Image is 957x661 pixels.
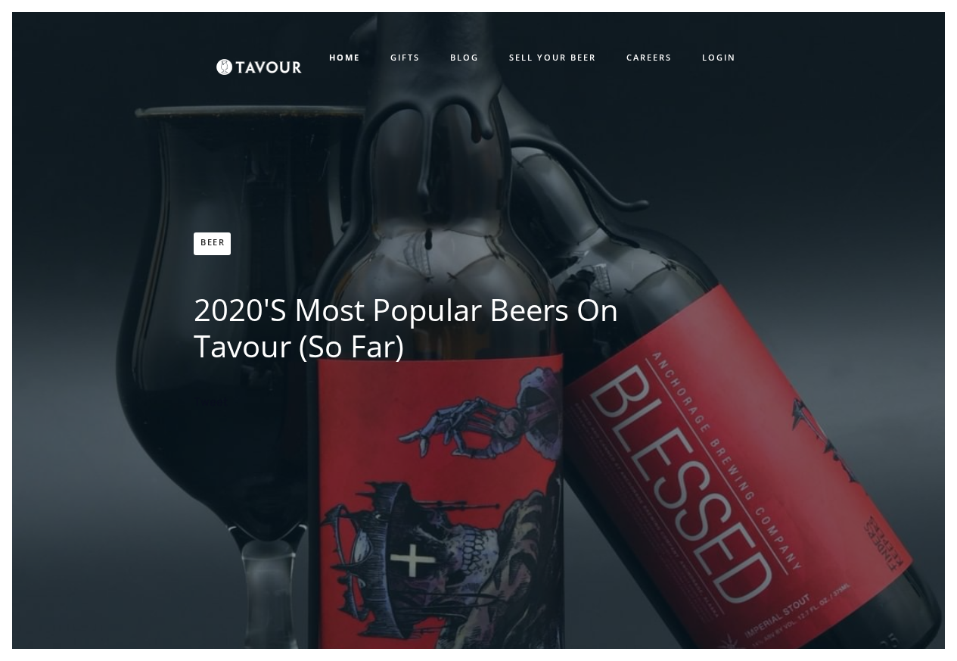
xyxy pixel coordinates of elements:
a: LOGIN [687,45,751,70]
a: HOME [314,45,375,70]
a: BLOG [435,45,494,70]
h1: 2020's Most Popular Beers On Tavour (So Far) [194,292,625,364]
a: SELL YOUR BEER [494,45,611,70]
a: Tweet [194,395,228,410]
a: GIFTS [375,45,435,70]
a: CAREERS [611,45,687,70]
a: Beer [194,232,231,255]
strong: HOME [329,51,360,63]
